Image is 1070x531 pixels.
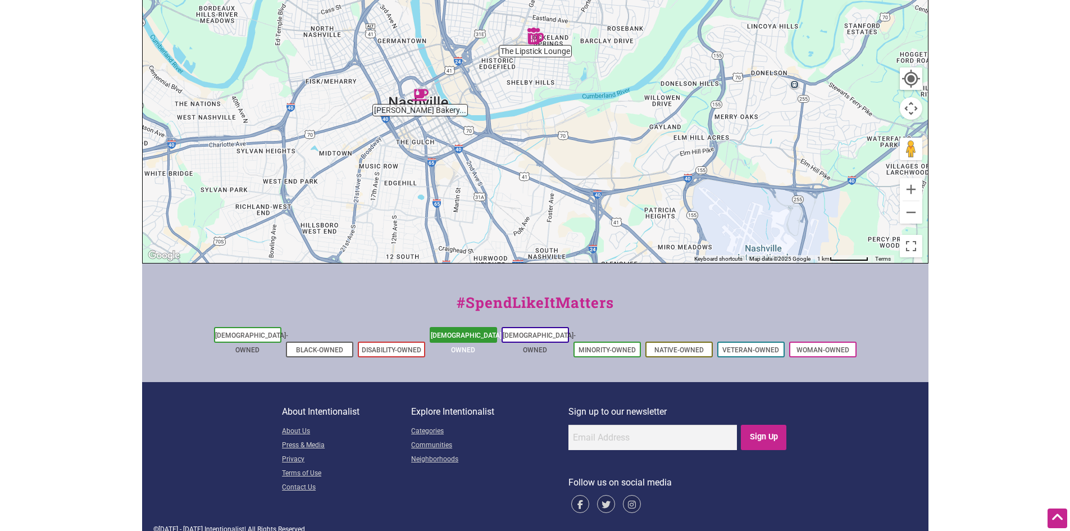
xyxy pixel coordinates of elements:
[899,234,923,258] button: Toggle fullscreen view
[900,97,922,120] button: Map camera controls
[411,439,568,453] a: Communities
[900,67,922,90] button: Your Location
[796,346,849,354] a: Woman-Owned
[568,405,788,419] p: Sign up to our newsletter
[145,248,183,263] a: Open this area in Google Maps (opens a new window)
[362,346,421,354] a: Disability-Owned
[900,178,922,201] button: Zoom in
[900,201,922,224] button: Zoom out
[741,425,786,450] input: Sign Up
[282,425,411,439] a: About Us
[817,256,830,262] span: 1 km
[527,28,544,44] div: The Lipstick Lounge
[411,405,568,419] p: Explore Intentionalist
[142,292,928,325] div: #SpendLikeItMatters
[900,138,922,160] button: Drag Pegman onto the map to open Street View
[503,332,576,354] a: [DEMOGRAPHIC_DATA]-Owned
[579,346,636,354] a: Minority-Owned
[814,255,872,263] button: Map Scale: 1 km per 65 pixels
[875,256,891,262] a: Terms (opens in new tab)
[282,439,411,453] a: Press & Media
[411,425,568,439] a: Categories
[215,332,288,354] a: [DEMOGRAPHIC_DATA]-Owned
[412,87,429,103] div: D'Andrews Bakery & Cafe
[145,248,183,263] img: Google
[282,453,411,467] a: Privacy
[568,475,788,490] p: Follow us on social media
[431,332,504,354] a: [DEMOGRAPHIC_DATA]-Owned
[568,425,737,450] input: Email Address
[282,481,411,495] a: Contact Us
[694,255,743,263] button: Keyboard shortcuts
[722,346,779,354] a: Veteran-Owned
[749,256,811,262] span: Map data ©2025 Google
[411,453,568,467] a: Neighborhoods
[296,346,343,354] a: Black-Owned
[282,405,411,419] p: About Intentionalist
[654,346,704,354] a: Native-Owned
[282,467,411,481] a: Terms of Use
[1048,509,1067,528] div: Scroll Back to Top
